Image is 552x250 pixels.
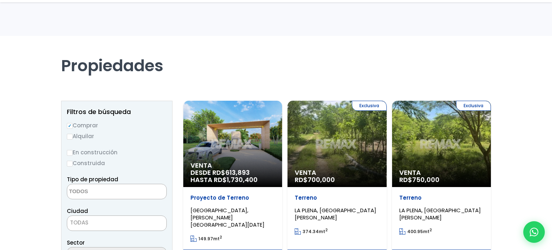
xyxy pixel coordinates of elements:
input: En construcción [67,150,73,156]
input: Alquilar [67,134,73,140]
span: 700,000 [308,175,335,184]
span: 1,730,400 [227,175,258,184]
span: Venta [399,169,484,176]
h2: Filtros de búsqueda [67,108,167,115]
span: RD$ [399,175,440,184]
span: Venta [190,162,275,169]
label: Construida [67,159,167,168]
span: 149.97 [198,236,213,242]
span: 613,893 [225,168,250,177]
span: Exclusiva [352,101,387,111]
span: Exclusiva [456,101,491,111]
span: DESDE RD$ [190,169,275,183]
span: 400.95 [407,228,423,235]
label: Comprar [67,121,167,130]
span: [GEOGRAPHIC_DATA], [PERSON_NAME][GEOGRAPHIC_DATA][DATE] [190,206,264,228]
label: En construcción [67,148,167,157]
sup: 2 [220,235,222,240]
input: Construida [67,161,73,167]
span: TODAS [67,215,167,231]
h1: Propiedades [61,36,491,76]
span: mt [190,236,222,242]
span: Ciudad [67,207,88,215]
label: Alquilar [67,132,167,141]
textarea: Search [67,184,137,200]
span: Venta [295,169,379,176]
span: LA PLENA, [GEOGRAPHIC_DATA][PERSON_NAME] [295,206,376,221]
input: Comprar [67,123,73,129]
p: Proyecto de Terreno [190,194,275,201]
p: Terreno [295,194,379,201]
span: TODAS [67,218,166,228]
span: 750,000 [412,175,440,184]
span: Tipo de propiedad [67,176,118,183]
span: mt [399,228,432,235]
span: HASTA RD$ [190,176,275,183]
sup: 2 [429,227,432,233]
span: Sector [67,239,85,246]
span: 374.34 [303,228,319,235]
sup: 2 [325,227,328,233]
span: mt [295,228,328,235]
p: Terreno [399,194,484,201]
span: TODAS [70,219,88,226]
span: LA PLENA, [GEOGRAPHIC_DATA][PERSON_NAME] [399,206,481,221]
span: RD$ [295,175,335,184]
